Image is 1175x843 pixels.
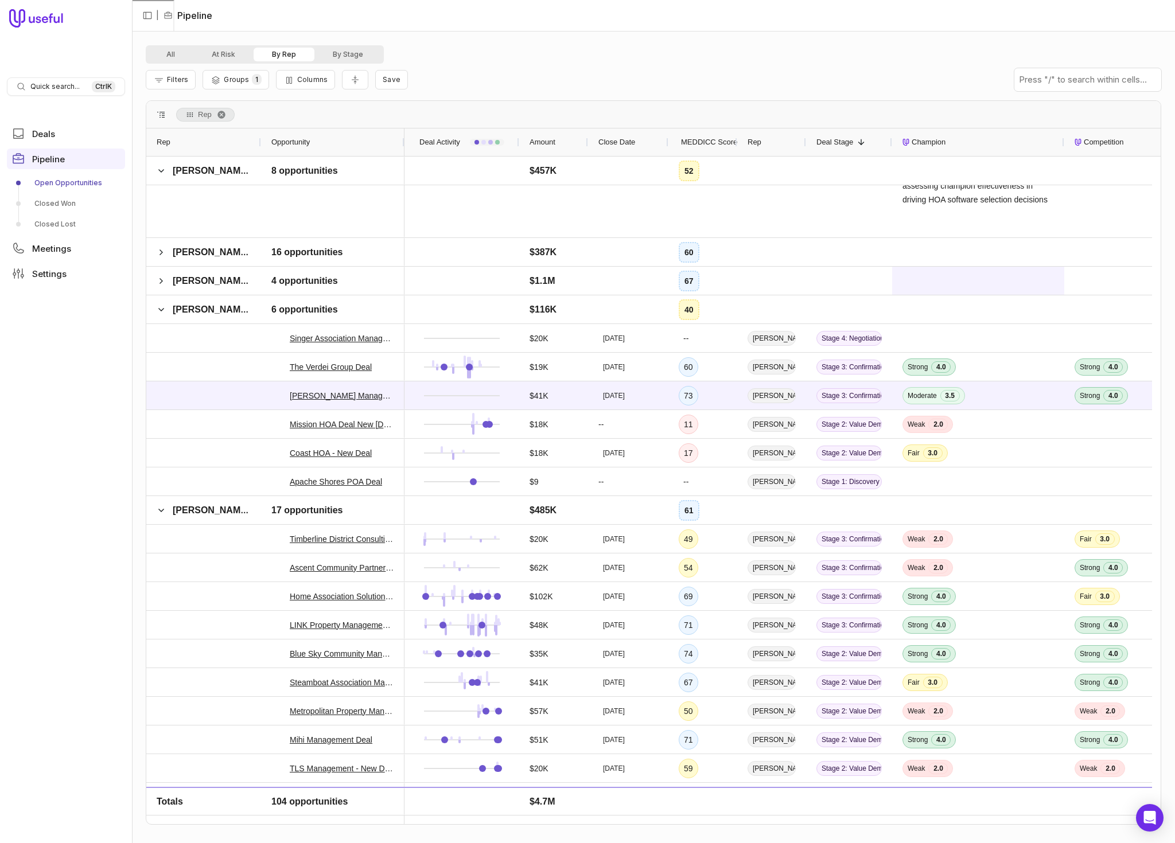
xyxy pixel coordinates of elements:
[603,764,625,773] time: [DATE]
[7,194,125,213] a: Closed Won
[530,245,557,259] span: $387K
[603,649,625,658] time: [DATE]
[290,331,394,345] a: Singer Association Management - New Deal
[603,334,625,343] time: [DATE]
[173,305,250,314] span: [PERSON_NAME]
[530,389,548,403] span: $41K
[290,417,394,431] a: Mission HOA Deal New [DATE]
[816,446,882,460] span: Stage 2: Value Demonstration
[923,677,943,688] span: 3.0
[1095,591,1115,602] span: 3.0
[603,678,625,687] time: [DATE]
[679,500,699,521] div: 61
[342,70,368,90] button: Collapse all rows
[816,761,882,776] span: Stage 2: Value Demonstration
[290,590,394,603] a: Home Association Solutions, LLC - New Deal
[173,166,250,175] span: [PERSON_NAME]
[530,331,548,345] span: $20K
[748,732,796,747] span: [PERSON_NAME]
[173,276,250,286] span: [PERSON_NAME]
[530,274,555,288] span: $1.1M
[928,705,948,717] span: 2.0
[167,75,188,84] span: Filters
[1103,734,1123,746] span: 4.0
[1100,705,1120,717] span: 2.0
[1080,362,1100,372] span: Strong
[530,590,553,603] span: $102K
[1080,620,1100,630] span: Strong
[314,48,382,61] button: By Stage
[748,446,796,460] span: [PERSON_NAME]
[290,618,394,632] a: LINK Property Management - New Deal
[679,673,698,692] div: 67
[679,787,698,807] div: 61
[748,474,796,489] span: [PERSON_NAME]
[908,707,925,716] span: Weak
[816,331,882,346] span: Stage 4: Negotiation
[530,561,548,575] span: $62K
[156,9,159,22] span: |
[931,361,951,373] span: 4.0
[530,135,555,149] span: Amount
[252,74,262,85] span: 1
[290,475,382,489] a: Apache Shores POA Deal
[530,704,548,718] span: $57K
[679,299,699,320] div: 40
[748,331,796,346] span: [PERSON_NAME]
[271,135,310,149] span: Opportunity
[32,244,71,253] span: Meetings
[748,675,796,690] span: [PERSON_NAME]
[7,238,125,259] a: Meetings
[681,135,737,149] span: MEDDICC Score
[679,386,698,405] div: 73
[1103,677,1123,688] span: 4.0
[7,174,125,233] div: Pipeline submenu
[603,448,625,458] time: [DATE]
[748,618,796,633] span: [PERSON_NAME]
[419,135,460,149] span: Deal Activity
[816,417,882,432] span: Stage 2: Value Demonstration
[908,764,925,773] span: Weak
[908,735,928,744] span: Strong
[1084,135,1123,149] span: Competition
[908,793,928,802] span: Strong
[1103,361,1123,373] span: 4.0
[748,761,796,776] span: [PERSON_NAME]
[931,619,951,631] span: 4.0
[290,446,372,460] a: Coast HOA - New Deal
[908,563,925,572] span: Weak
[173,505,250,515] span: [PERSON_NAME]
[816,560,882,575] span: Stage 3: Confirmation
[603,793,625,802] time: [DATE]
[931,648,951,659] span: 4.0
[297,75,328,84] span: Columns
[1080,793,1097,802] span: Weak
[603,620,625,630] time: [DATE]
[603,707,625,716] time: [DATE]
[603,735,625,744] time: [DATE]
[931,591,951,602] span: 4.0
[908,620,928,630] span: Strong
[748,589,796,604] span: [PERSON_NAME]
[290,790,382,804] a: Coopers HOA - New Deal
[816,732,882,747] span: Stage 2: Value Demonstration
[679,759,698,778] div: 59
[173,247,250,257] span: [PERSON_NAME]
[7,149,125,169] a: Pipeline
[679,271,699,291] div: 67
[530,790,548,804] span: $21K
[530,303,557,317] span: $116K
[271,245,343,259] span: 16 opportunities
[530,647,548,661] span: $35K
[530,532,548,546] span: $20K
[198,108,212,122] span: Rep
[908,534,925,544] span: Weak
[176,108,235,122] span: Rep. Press ENTER to sort. Press DELETE to remove
[290,532,394,546] a: Timberline District Consulting - New Deal
[928,562,948,573] span: 2.0
[748,532,796,547] span: [PERSON_NAME]
[530,475,539,489] span: $9
[603,362,625,372] time: [DATE]
[816,360,882,374] span: Stage 3: Confirmation
[908,649,928,658] span: Strong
